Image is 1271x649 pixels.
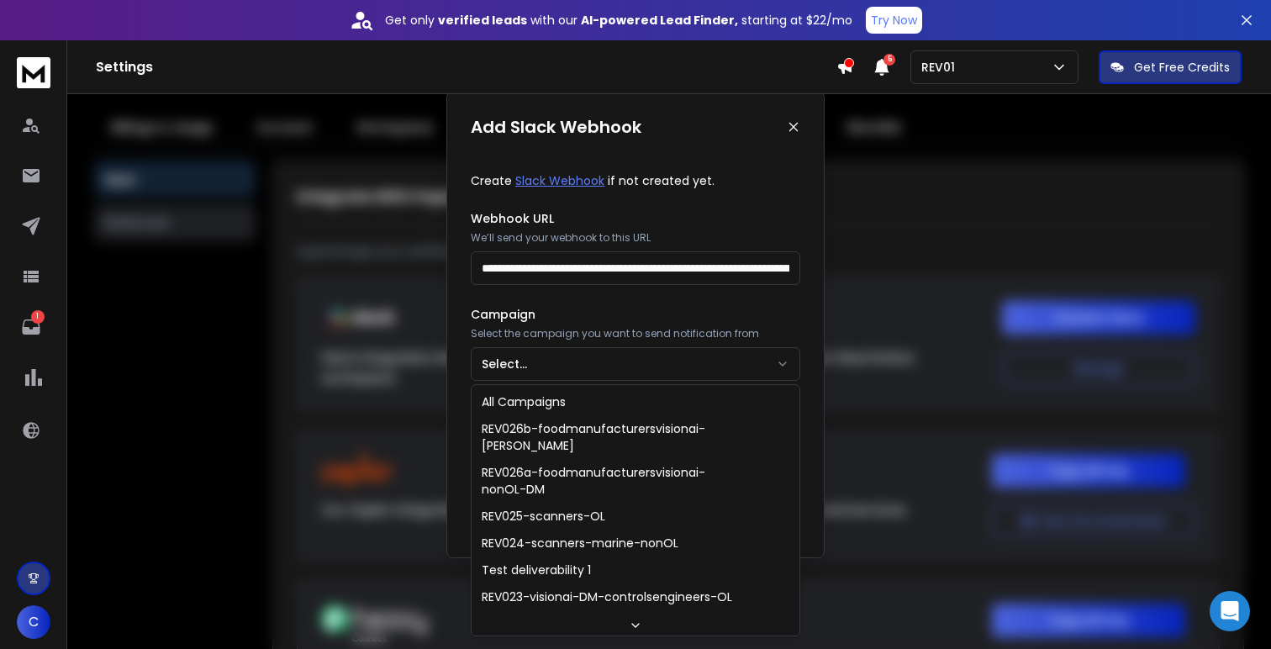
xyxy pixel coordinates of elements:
div: REV025-scanners-OL [482,508,605,525]
span: C [17,605,50,639]
p: Try Now [871,12,917,29]
strong: verified leads [438,12,527,29]
p: We’ll send your webhook to this URL [471,231,800,245]
label: Campaign [471,309,800,320]
p: 1 [31,310,45,324]
div: REV023-visionai-DM-controlsengineers-OL [482,588,732,605]
p: Get only with our starting at $22/mo [385,12,852,29]
p: REV01 [921,59,962,76]
label: Webhook URL [471,213,800,224]
span: 5 [883,54,895,66]
p: Create [471,172,512,189]
p: Select the campaign you want to send notification from [471,327,800,340]
div: REV024-scanners-marine-nonOL [482,535,678,551]
h1: Add Slack Webhook [471,115,641,139]
div: Test deliverability 1 [482,562,591,578]
div: Open Intercom Messenger [1210,591,1250,631]
strong: AI-powered Lead Finder, [581,12,738,29]
p: if not created yet. [608,172,715,189]
button: Select... [471,347,800,381]
p: Get Free Credits [1134,59,1230,76]
img: logo [17,57,50,88]
div: All Campaigns [482,393,566,410]
div: REV026b-foodmanufacturersvisionai-[PERSON_NAME] [482,420,734,454]
h1: Settings [96,57,836,77]
div: REV026a-foodmanufacturersvisionai-nonOL-DM [482,464,734,498]
a: Slack Webhook [515,172,604,189]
